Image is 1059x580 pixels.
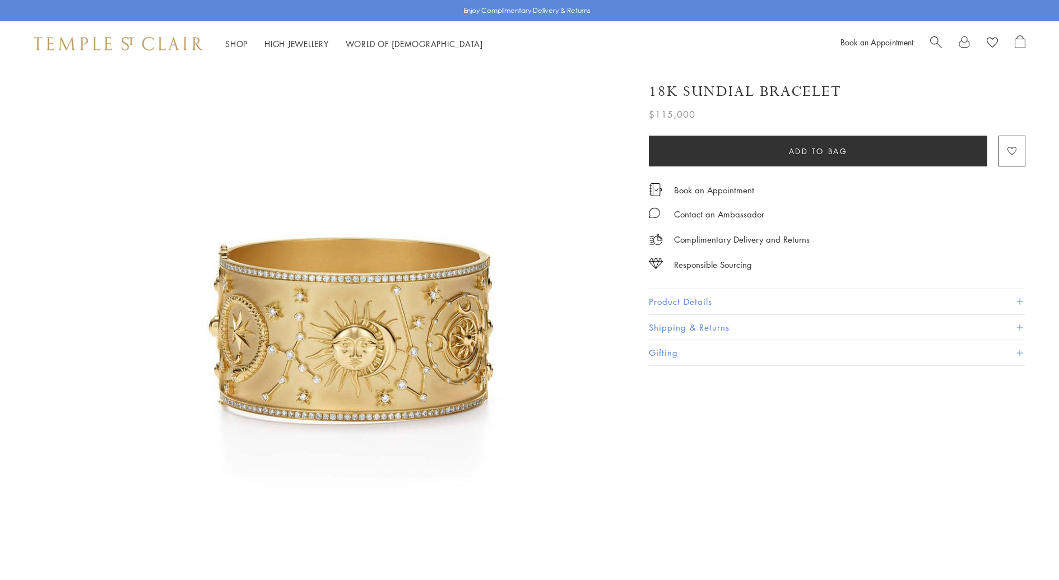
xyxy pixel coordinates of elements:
[225,37,483,51] nav: Main navigation
[225,38,248,49] a: ShopShop
[649,289,1025,314] button: Product Details
[649,207,660,219] img: MessageIcon-01_2.svg
[1003,527,1048,569] iframe: Gorgias live chat messenger
[649,233,663,247] img: icon_delivery.svg
[649,183,662,196] img: icon_appointment.svg
[674,233,810,247] p: Complimentary Delivery and Returns
[840,36,913,48] a: Book an Appointment
[930,35,942,52] a: Search
[649,136,987,166] button: Add to bag
[649,315,1025,340] button: Shipping & Returns
[649,340,1025,365] button: Gifting
[346,38,483,49] a: World of [DEMOGRAPHIC_DATA]World of [DEMOGRAPHIC_DATA]
[1015,35,1025,52] a: Open Shopping Bag
[649,258,663,269] img: icon_sourcing.svg
[463,5,591,16] p: Enjoy Complimentary Delivery & Returns
[674,184,754,196] a: Book an Appointment
[649,82,842,101] h1: 18K Sundial Bracelet
[649,107,695,122] span: $115,000
[34,37,203,50] img: Temple St. Clair
[987,35,998,52] a: View Wishlist
[674,207,764,221] div: Contact an Ambassador
[264,38,329,49] a: High JewelleryHigh Jewellery
[674,258,752,272] div: Responsible Sourcing
[789,145,848,157] span: Add to bag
